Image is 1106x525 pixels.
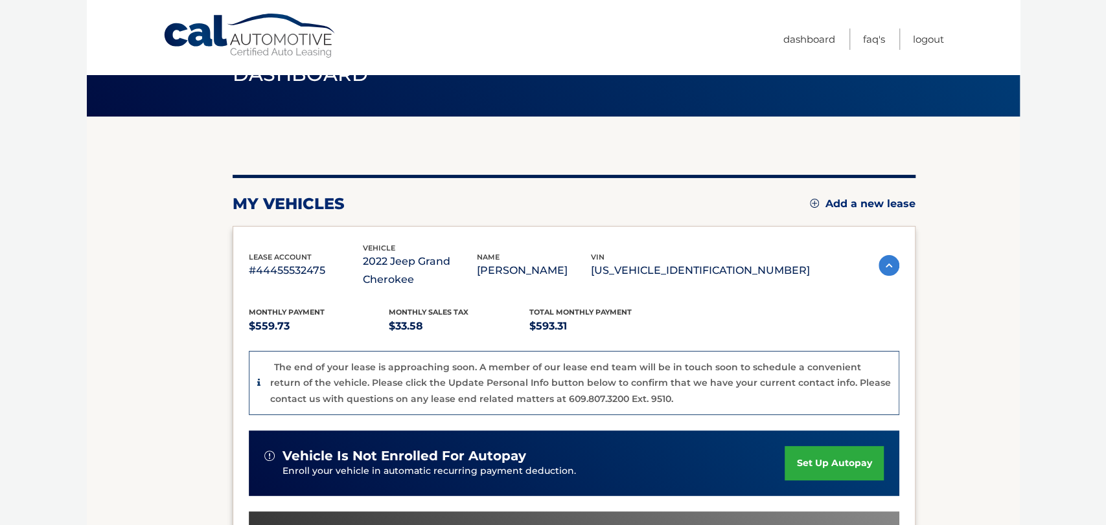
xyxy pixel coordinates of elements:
img: add.svg [810,199,819,208]
span: vehicle [363,243,395,252]
p: [PERSON_NAME] [477,262,591,280]
a: FAQ's [863,28,885,50]
span: name [477,252,500,262]
span: vin [591,252,605,262]
p: [US_VEHICLE_IDENTIFICATION_NUMBER] [591,262,810,280]
a: set up autopay [785,446,883,480]
span: Monthly sales Tax [389,307,468,317]
a: Add a new lease [810,197,916,210]
p: $33.58 [389,317,529,335]
span: Total Monthly Payment [529,307,632,317]
a: Cal Automotive [163,13,338,59]
p: The end of your lease is approaching soon. A member of our lease end team will be in touch soon t... [270,361,891,405]
img: accordion-active.svg [879,255,899,276]
p: $559.73 [249,317,389,335]
p: 2022 Jeep Grand Cherokee [363,252,477,289]
p: Enroll your vehicle in automatic recurring payment deduction. [282,464,785,478]
a: Logout [913,28,944,50]
span: Monthly Payment [249,307,325,317]
h2: my vehicles [233,194,345,214]
p: #44455532475 [249,262,363,280]
p: $593.31 [529,317,670,335]
span: vehicle is not enrolled for autopay [282,448,526,464]
a: Dashboard [783,28,835,50]
img: alert-white.svg [264,451,275,461]
span: lease account [249,252,312,262]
